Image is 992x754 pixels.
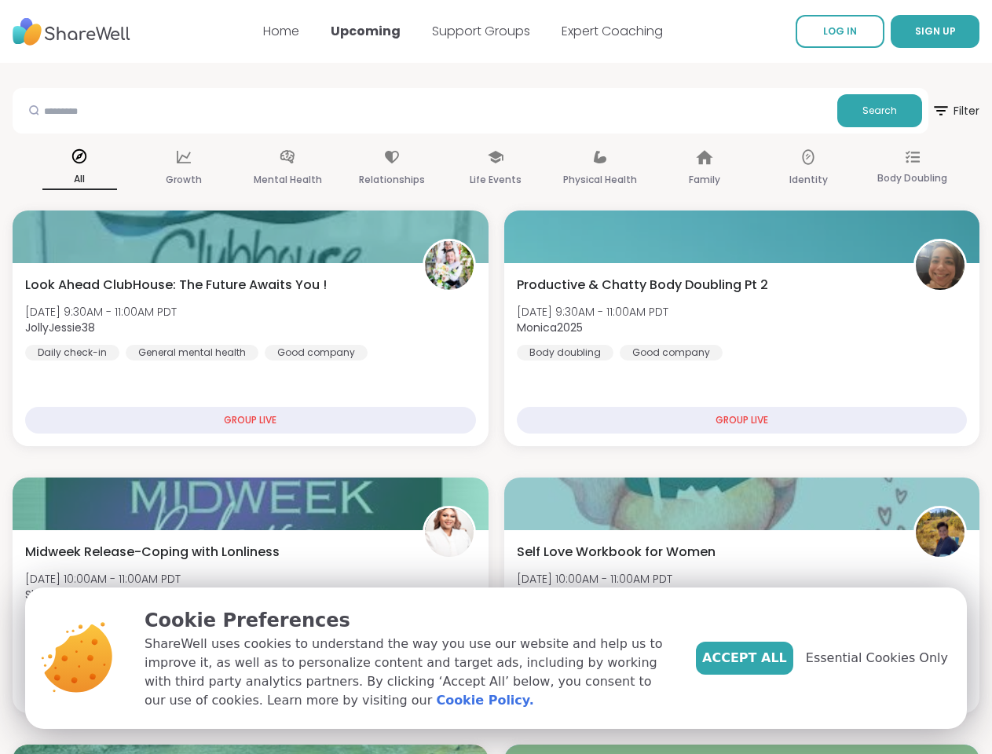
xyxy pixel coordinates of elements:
span: Search [862,104,897,118]
button: Search [837,94,922,127]
p: Growth [166,170,202,189]
a: Support Groups [432,22,530,40]
p: Relationships [359,170,425,189]
div: Good company [265,345,368,361]
div: GROUP LIVE [517,407,968,434]
a: Expert Coaching [562,22,663,40]
p: Physical Health [563,170,637,189]
img: Shawnti [425,508,474,557]
img: CharityRoss [916,508,965,557]
p: Mental Health [254,170,322,189]
span: [DATE] 9:30AM - 11:00AM PDT [517,304,668,320]
span: Filter [932,92,979,130]
span: Accept All [702,649,787,668]
div: Body doubling [517,345,613,361]
span: Look Ahead ClubHouse: The Future Awaits You ! [25,276,327,295]
span: [DATE] 9:30AM - 11:00AM PDT [25,304,177,320]
span: Essential Cookies Only [806,649,948,668]
span: [DATE] 10:00AM - 11:00AM PDT [517,571,672,587]
p: Body Doubling [877,169,947,188]
div: Daily check-in [25,345,119,361]
b: Shawnti [25,587,68,602]
div: GROUP LIVE [25,407,476,434]
span: [DATE] 10:00AM - 11:00AM PDT [25,571,181,587]
p: Family [689,170,720,189]
button: SIGN UP [891,15,979,48]
p: ShareWell uses cookies to understand the way you use our website and help us to improve it, as we... [145,635,671,710]
a: Home [263,22,299,40]
span: Productive & Chatty Body Doubling Pt 2 [517,276,768,295]
a: Upcoming [331,22,401,40]
b: Monica2025 [517,320,583,335]
span: LOG IN [823,24,857,38]
img: ShareWell Nav Logo [13,10,130,53]
button: Filter [932,88,979,134]
p: Identity [789,170,828,189]
p: Life Events [470,170,522,189]
p: Cookie Preferences [145,606,671,635]
a: Cookie Policy. [436,691,533,710]
span: Self Love Workbook for Women [517,543,716,562]
div: General mental health [126,345,258,361]
div: Good company [620,345,723,361]
img: JollyJessie38 [425,241,474,290]
p: All [42,170,117,190]
span: SIGN UP [915,24,956,38]
img: Monica2025 [916,241,965,290]
span: Midweek Release-Coping with Lonliness [25,543,280,562]
b: JollyJessie38 [25,320,95,335]
a: LOG IN [796,15,884,48]
b: CharityRoss [517,587,581,602]
button: Accept All [696,642,793,675]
